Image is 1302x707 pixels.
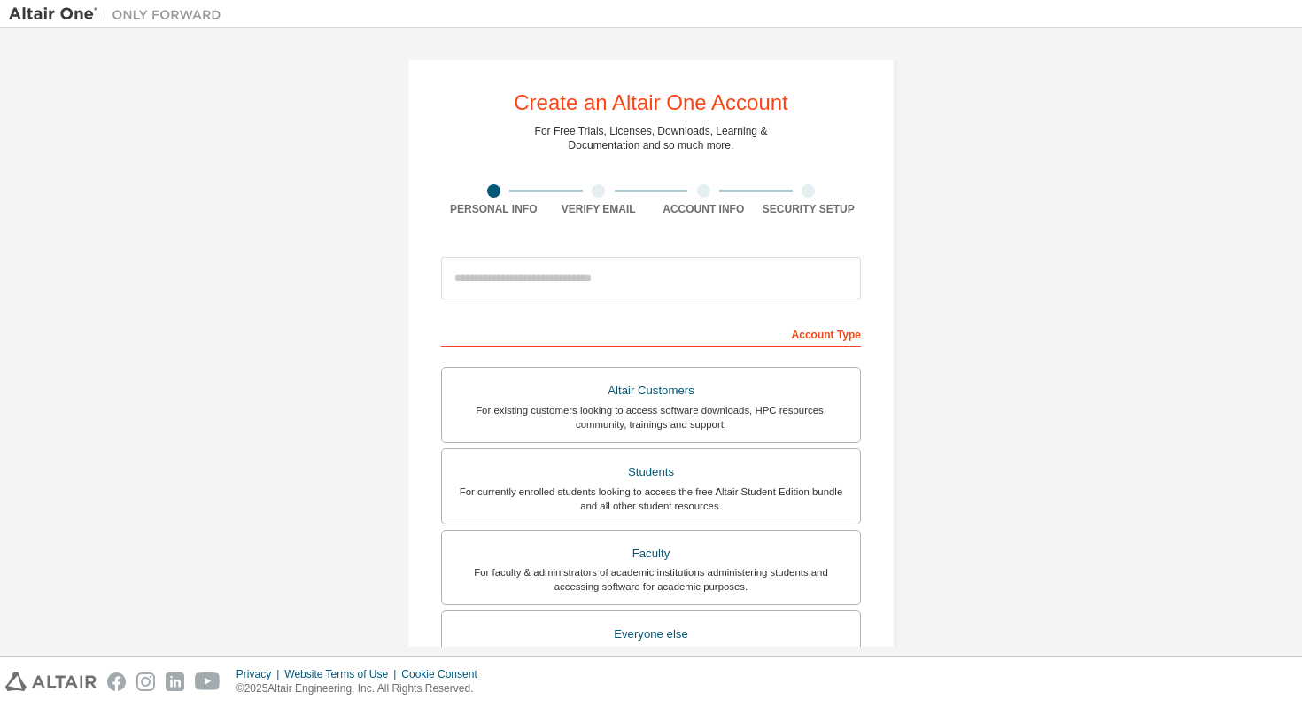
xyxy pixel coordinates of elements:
[107,672,126,691] img: facebook.svg
[236,681,488,696] p: © 2025 Altair Engineering, Inc. All Rights Reserved.
[284,667,401,681] div: Website Terms of Use
[514,92,788,113] div: Create an Altair One Account
[195,672,221,691] img: youtube.svg
[453,565,849,594] div: For faculty & administrators of academic institutions administering students and accessing softwa...
[546,202,652,216] div: Verify Email
[756,202,862,216] div: Security Setup
[453,378,849,403] div: Altair Customers
[441,202,546,216] div: Personal Info
[236,667,284,681] div: Privacy
[453,460,849,485] div: Students
[453,541,849,566] div: Faculty
[9,5,230,23] img: Altair One
[401,667,487,681] div: Cookie Consent
[453,403,849,431] div: For existing customers looking to access software downloads, HPC resources, community, trainings ...
[651,202,756,216] div: Account Info
[5,672,97,691] img: altair_logo.svg
[136,672,155,691] img: instagram.svg
[453,485,849,513] div: For currently enrolled students looking to access the free Altair Student Edition bundle and all ...
[166,672,184,691] img: linkedin.svg
[453,622,849,647] div: Everyone else
[441,319,861,347] div: Account Type
[535,124,768,152] div: For Free Trials, Licenses, Downloads, Learning & Documentation and so much more.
